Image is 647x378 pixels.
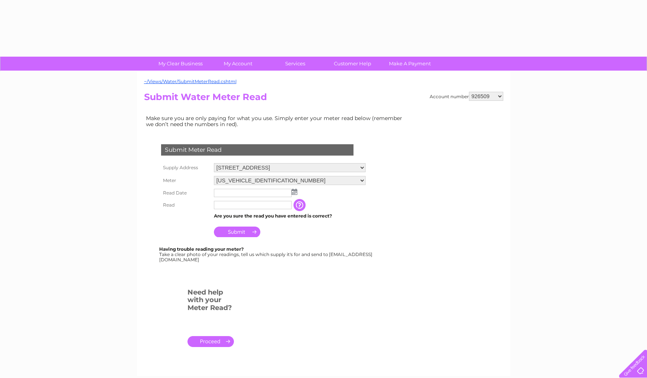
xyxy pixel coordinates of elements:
[379,57,441,71] a: Make A Payment
[159,246,244,252] b: Having trouble reading your meter?
[214,227,260,237] input: Submit
[321,57,384,71] a: Customer Help
[149,57,212,71] a: My Clear Business
[144,79,237,84] a: ~/Views/Water/SubmitMeterRead.cshtml
[159,187,212,199] th: Read Date
[212,211,367,221] td: Are you sure the read you have entered is correct?
[187,336,234,347] a: .
[159,174,212,187] th: Meter
[159,199,212,211] th: Read
[187,287,234,316] h3: Need help with your Meter Read?
[161,144,353,156] div: Submit Meter Read
[430,92,503,101] div: Account number
[207,57,269,71] a: My Account
[144,113,408,129] td: Make sure you are only paying for what you use. Simply enter your meter read below (remember we d...
[159,161,212,174] th: Supply Address
[292,189,297,195] img: ...
[159,247,373,262] div: Take a clear photo of your readings, tell us which supply it's for and send to [EMAIL_ADDRESS][DO...
[294,199,307,211] input: Information
[264,57,326,71] a: Services
[144,92,503,106] h2: Submit Water Meter Read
